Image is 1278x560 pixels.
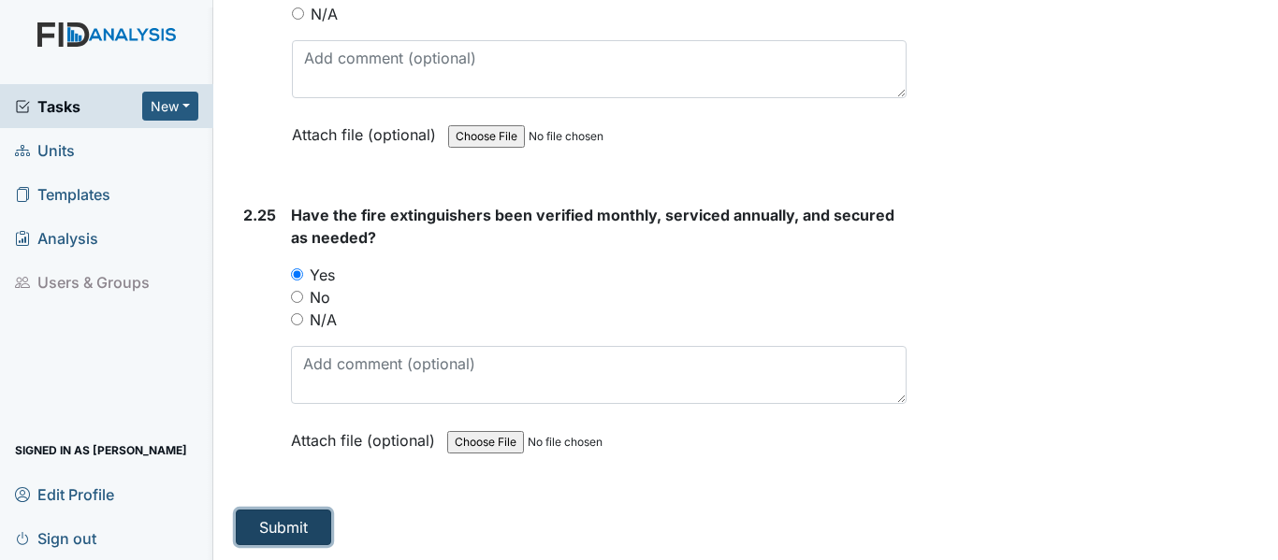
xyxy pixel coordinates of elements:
[236,510,331,545] button: Submit
[291,206,894,247] span: Have the fire extinguishers been verified monthly, serviced annually, and secured as needed?
[142,92,198,121] button: New
[292,7,304,20] input: N/A
[292,113,443,146] label: Attach file (optional)
[310,286,330,309] label: No
[15,524,96,553] span: Sign out
[15,95,142,118] a: Tasks
[291,268,303,280] input: Yes
[291,419,443,452] label: Attach file (optional)
[15,480,114,509] span: Edit Profile
[15,223,98,252] span: Analysis
[310,309,337,331] label: N/A
[15,436,187,465] span: Signed in as [PERSON_NAME]
[15,179,110,208] span: Templates
[310,264,335,286] label: Yes
[291,313,303,325] input: N/A
[243,204,276,226] label: 2.25
[15,136,75,165] span: Units
[311,3,338,25] label: N/A
[291,291,303,303] input: No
